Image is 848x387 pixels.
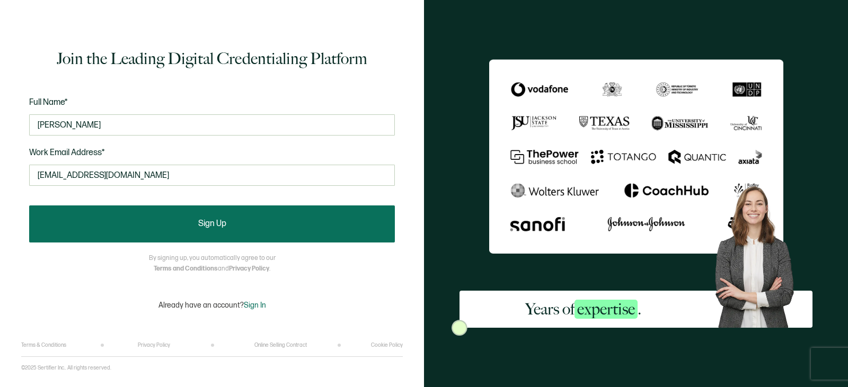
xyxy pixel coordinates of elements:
img: Sertifier Signup - Years of <span class="strong-h">expertise</span>. [489,59,783,253]
span: Sign In [244,301,266,310]
a: Privacy Policy [138,342,170,348]
img: Sertifier Signup [452,320,467,336]
span: Work Email Address* [29,148,105,158]
input: Jane Doe [29,114,395,136]
button: Sign Up [29,205,395,242]
input: Enter your work email address [29,165,395,186]
span: Sign Up [198,220,226,228]
h1: Join the Leading Digital Credentialing Platform [57,48,367,69]
a: Terms and Conditions [154,265,218,273]
span: Full Name* [29,97,68,107]
a: Cookie Policy [371,342,403,348]
h2: Years of . [525,299,641,320]
a: Online Selling Contract [254,342,307,348]
a: Terms & Conditions [21,342,66,348]
img: Sertifier Signup - Years of <span class="strong-h">expertise</span>. Hero [706,179,812,328]
p: Already have an account? [158,301,266,310]
p: ©2025 Sertifier Inc.. All rights reserved. [21,365,111,371]
span: expertise [575,300,638,319]
a: Privacy Policy [229,265,269,273]
p: By signing up, you automatically agree to our and . [149,253,276,274]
